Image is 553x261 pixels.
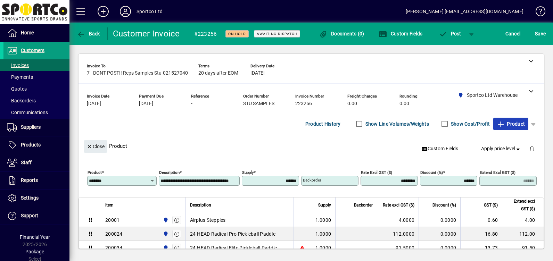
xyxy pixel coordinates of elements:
[7,62,29,68] span: Invoices
[228,32,246,36] span: On hold
[315,217,331,224] span: 1.0000
[161,230,169,238] span: Sportco Ltd Warehouse
[530,1,544,24] a: Knowledge Base
[21,124,41,130] span: Suppliers
[190,201,211,209] span: Description
[3,154,69,171] a: Staff
[161,244,169,252] span: Sportco Ltd Warehouse
[317,27,366,40] button: Documents (0)
[243,101,274,107] span: STU SAMPLES
[303,178,321,183] mat-label: Backorder
[505,28,521,39] span: Cancel
[21,177,38,183] span: Reports
[21,30,34,35] span: Home
[478,143,524,155] button: Apply price level
[406,6,523,17] div: [PERSON_NAME] [EMAIL_ADDRESS][DOMAIN_NAME]
[257,32,297,36] span: Awaiting Dispatch
[480,170,515,175] mat-label: Extend excl GST ($)
[198,70,238,76] span: 20 days after EOM
[315,230,331,237] span: 1.0000
[319,31,364,36] span: Documents (0)
[460,241,502,255] td: 13.73
[113,28,180,39] div: Customer Invoice
[69,27,108,40] app-page-header-button: Back
[79,133,544,159] div: Product
[161,216,169,224] span: Sportco Ltd Warehouse
[381,230,414,237] div: 112.0000
[435,27,465,40] button: Post
[77,31,100,36] span: Back
[87,70,188,76] span: 7 - DONT POST!! Reps Samples Stu-021527040
[504,27,522,40] button: Cancel
[3,207,69,225] a: Support
[439,31,461,36] span: ost
[194,28,217,40] div: #223256
[419,227,460,241] td: 0.0000
[3,83,69,95] a: Quotes
[347,101,357,107] span: 0.00
[7,86,27,92] span: Quotes
[105,201,114,209] span: Item
[524,140,540,157] button: Delete
[524,145,540,152] app-page-header-button: Delete
[506,197,535,213] span: Extend excl GST ($)
[354,201,373,209] span: Backorder
[420,170,443,175] mat-label: Discount (%)
[484,201,498,209] span: GST ($)
[7,98,36,103] span: Backorders
[419,241,460,255] td: 0.0000
[250,70,265,76] span: [DATE]
[432,201,456,209] span: Discount (%)
[449,120,490,127] label: Show Cost/Profit
[305,118,341,129] span: Product History
[421,145,458,152] span: Custom Fields
[318,201,331,209] span: Supply
[419,143,461,155] button: Custom Fields
[3,95,69,107] a: Backorders
[7,110,48,115] span: Communications
[190,244,277,251] span: 24-HEAD Radical Elite Pickleball Paddle
[399,101,409,107] span: 0.00
[3,107,69,118] a: Communications
[303,118,344,130] button: Product History
[139,101,153,107] span: [DATE]
[460,213,502,227] td: 0.60
[481,145,521,152] span: Apply price level
[242,170,254,175] mat-label: Supply
[21,142,41,148] span: Products
[361,170,392,175] mat-label: Rate excl GST ($)
[502,227,544,241] td: 112.00
[315,244,331,251] span: 1.0000
[381,244,414,251] div: 91.5000
[535,31,538,36] span: S
[295,101,312,107] span: 223256
[451,31,454,36] span: P
[21,195,39,201] span: Settings
[377,27,424,40] button: Custom Fields
[493,118,528,130] button: Product
[381,217,414,224] div: 4.0000
[191,101,192,107] span: -
[137,6,163,17] div: Sportco Ltd
[84,140,107,153] button: Close
[20,234,50,240] span: Financial Year
[3,24,69,42] a: Home
[502,241,544,255] td: 91.50
[7,74,33,80] span: Payments
[159,170,180,175] mat-label: Description
[87,101,101,107] span: [DATE]
[75,27,102,40] button: Back
[86,141,105,152] span: Close
[3,59,69,71] a: Invoices
[105,230,123,237] div: 200024
[88,170,102,175] mat-label: Product
[190,217,226,224] span: Airplus Steppies
[114,5,137,18] button: Profile
[105,244,123,251] div: 200034
[364,120,429,127] label: Show Line Volumes/Weights
[3,71,69,83] a: Payments
[21,213,38,218] span: Support
[383,201,414,209] span: Rate excl GST ($)
[3,172,69,189] a: Reports
[92,5,114,18] button: Add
